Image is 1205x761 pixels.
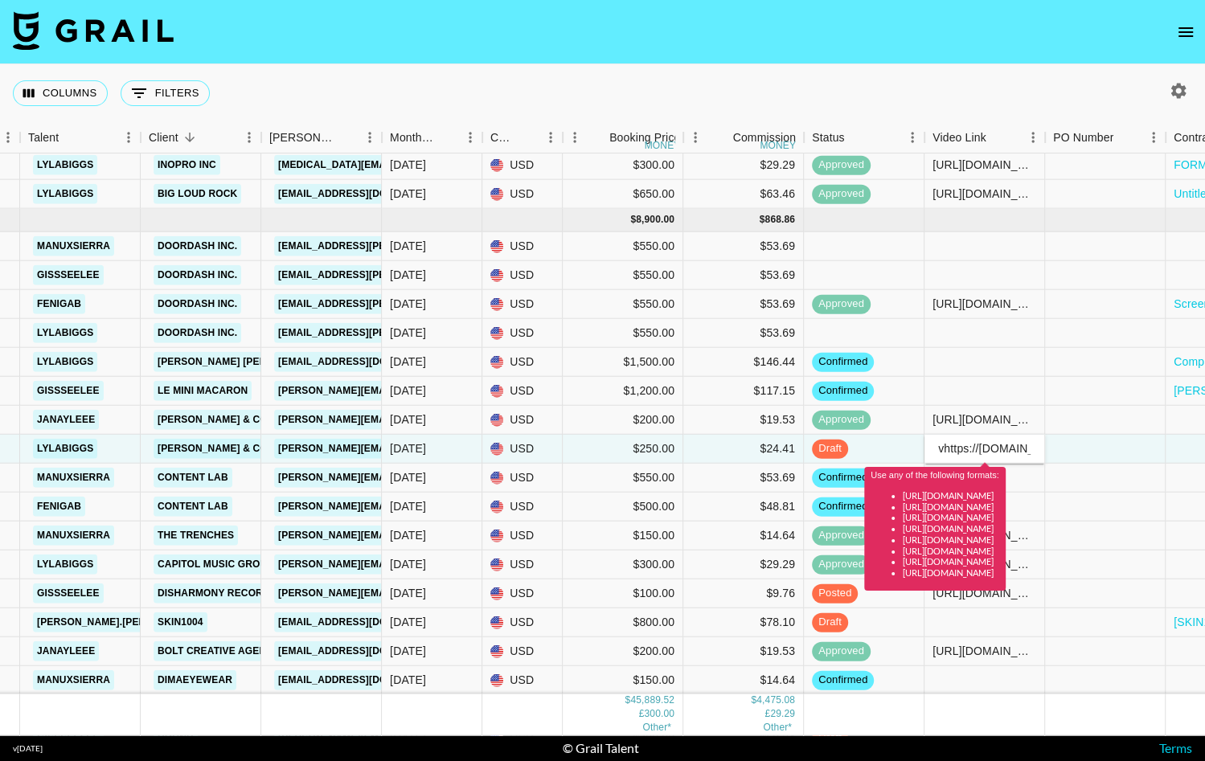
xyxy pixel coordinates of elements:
[482,179,563,208] div: USD
[390,383,426,399] div: Aug '25
[903,490,999,501] li: [URL][DOMAIN_NAME]
[274,235,536,256] a: [EMAIL_ADDRESS][PERSON_NAME][DOMAIN_NAME]
[482,376,563,405] div: USD
[154,496,232,516] a: Content Lab
[903,556,999,567] li: [URL][DOMAIN_NAME]
[683,289,804,318] div: $53.69
[644,707,674,721] div: 300.00
[683,125,707,149] button: Menu
[33,669,114,689] a: manuxsierra
[563,463,683,492] div: $550.00
[154,467,232,487] a: Content Lab
[274,154,537,174] a: [MEDICAL_DATA][EMAIL_ADDRESS][DOMAIN_NAME]
[482,434,563,463] div: USD
[683,318,804,347] div: $53.69
[154,554,277,574] a: Capitol Music Group
[33,409,99,429] a: janayleee
[563,376,683,405] div: $1,200.00
[903,545,999,556] li: [URL][DOMAIN_NAME]
[482,665,563,694] div: USD
[33,264,104,284] a: gissseelee
[358,125,382,149] button: Menu
[812,122,845,153] div: Status
[390,186,426,202] div: Jul '25
[563,608,683,636] div: $800.00
[274,380,536,400] a: [PERSON_NAME][EMAIL_ADDRESS][DOMAIN_NAME]
[639,707,645,721] div: £
[932,122,986,153] div: Video Link
[482,289,563,318] div: USD
[845,126,867,149] button: Sort
[390,643,426,659] div: Aug '25
[33,183,97,203] a: lylabiggs
[1045,122,1166,153] div: PO Number
[390,411,426,428] div: Aug '25
[482,347,563,376] div: USD
[274,322,536,342] a: [EMAIL_ADDRESS][PERSON_NAME][DOMAIN_NAME]
[154,264,241,284] a: DoorDash Inc.
[274,467,536,487] a: [PERSON_NAME][EMAIL_ADDRESS][DOMAIN_NAME]
[683,521,804,550] div: $14.64
[563,405,683,434] div: $200.00
[683,665,804,694] div: $14.64
[563,636,683,665] div: $200.00
[924,122,1045,153] div: Video Link
[33,293,85,313] a: fenigab
[154,154,220,174] a: Inopro Inc
[482,318,563,347] div: USD
[763,722,792,733] span: CA$ 341.69
[683,150,804,179] div: $29.29
[903,512,999,523] li: [URL][DOMAIN_NAME]
[563,289,683,318] div: $550.00
[1159,740,1192,755] a: Terms
[390,238,426,254] div: Aug '25
[390,440,426,456] div: Aug '25
[154,322,241,342] a: DoorDash Inc.
[563,550,683,579] div: $300.00
[33,235,114,256] a: manuxsierra
[33,380,104,400] a: gissseelee
[482,492,563,521] div: USD
[683,376,804,405] div: $117.15
[33,583,104,603] a: gissseelee
[516,126,539,149] button: Sort
[683,231,804,260] div: $53.69
[732,122,796,153] div: Commission
[13,11,174,50] img: Grail Talent
[33,438,97,458] a: lylabiggs
[390,672,426,688] div: Aug '25
[683,463,804,492] div: $53.69
[482,260,563,289] div: USD
[274,438,619,458] a: [PERSON_NAME][EMAIL_ADDRESS][PERSON_NAME][DOMAIN_NAME]
[482,521,563,550] div: USD
[482,550,563,579] div: USD
[13,80,108,106] button: Select columns
[683,260,804,289] div: $53.69
[274,612,454,632] a: [EMAIL_ADDRESS][DOMAIN_NAME]
[563,579,683,608] div: $100.00
[812,586,858,601] span: posted
[121,80,210,106] button: Show filters
[154,525,238,545] a: The Trenches
[563,125,587,149] button: Menu
[645,141,681,150] div: money
[390,469,426,485] div: Aug '25
[1113,126,1136,149] button: Sort
[563,179,683,208] div: $650.00
[770,707,795,721] div: 29.29
[903,523,999,534] li: [URL][DOMAIN_NAME]
[683,492,804,521] div: $48.81
[154,351,346,371] a: [PERSON_NAME] [PERSON_NAME] PR
[390,556,426,572] div: Aug '25
[390,157,426,173] div: Jul '25
[710,126,732,149] button: Sort
[274,640,454,661] a: [EMAIL_ADDRESS][DOMAIN_NAME]
[932,157,1036,173] div: https://www.instagram.com/stories/lylabiggs_/3684014347518680053/
[33,496,85,516] a: fenigab
[390,122,436,153] div: Month Due
[117,125,141,149] button: Menu
[154,235,241,256] a: DoorDash Inc.
[812,383,874,399] span: confirmed
[33,467,114,487] a: manuxsierra
[812,441,848,456] span: draft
